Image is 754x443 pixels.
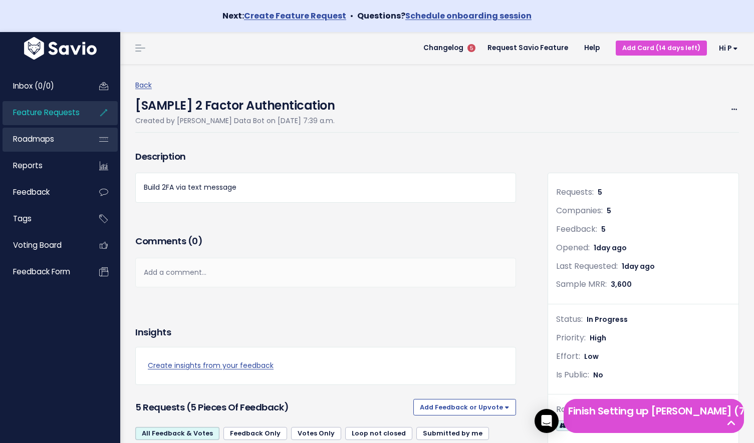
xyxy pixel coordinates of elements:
[3,75,83,98] a: Inbox (0/0)
[584,351,599,361] span: Low
[556,186,594,198] span: Requests:
[22,37,99,60] img: logo-white.9d6f32f41409.svg
[556,278,607,290] span: Sample MRR:
[601,224,606,234] span: 5
[467,44,475,52] span: 5
[556,242,590,253] span: Opened:
[135,116,335,126] span: Created by [PERSON_NAME] Data Bot on [DATE] 7:39 a.m.
[616,41,707,55] a: Add Card (14 days left)
[13,134,54,144] span: Roadmaps
[3,154,83,177] a: Reports
[556,350,580,362] span: Effort:
[3,181,83,204] a: Feedback
[413,399,516,415] button: Add Feedback or Upvote
[416,427,489,440] a: Submitted by me
[148,359,504,372] a: Create insights from your feedback
[345,427,412,440] a: Loop not closed
[596,243,627,253] span: day ago
[135,150,516,164] h3: Description
[556,369,589,380] span: Is Public:
[607,206,611,216] span: 5
[556,402,730,417] div: Roadmaps
[590,333,606,343] span: High
[598,187,602,197] span: 5
[13,266,70,277] span: Feedback form
[405,10,532,22] a: Schedule onboarding session
[135,258,516,287] div: Add a comment...
[291,427,341,440] a: Votes Only
[593,370,603,380] span: No
[222,10,346,22] strong: Next:
[13,240,62,250] span: Voting Board
[350,10,353,22] span: •
[13,160,43,171] span: Reports
[535,409,559,433] div: Open Intercom Messenger
[576,41,608,56] a: Help
[587,314,628,324] span: In Progress
[556,313,583,325] span: Status:
[135,325,171,339] h3: Insights
[479,41,576,56] a: Request Savio Feature
[357,10,532,22] strong: Questions?
[13,81,54,91] span: Inbox (0/0)
[192,235,198,247] span: 0
[611,279,632,289] span: 3,600
[624,261,655,271] span: day ago
[223,427,287,440] a: Feedback Only
[3,234,83,257] a: Voting Board
[707,41,746,56] a: Hi p
[423,45,463,52] span: Changelog
[719,45,738,52] span: Hi p
[13,187,50,197] span: Feedback
[556,205,603,216] span: Companies:
[13,213,32,224] span: Tags
[135,92,335,115] h4: [SAMPLE] 2 Factor Authentication
[594,243,627,253] span: 1
[135,234,516,248] h3: Comments ( )
[622,261,655,271] span: 1
[3,260,83,283] a: Feedback form
[13,107,80,118] span: Feature Requests
[568,403,739,418] h5: Finish Setting up [PERSON_NAME] (7 left)
[3,207,83,230] a: Tags
[3,101,83,124] a: Feature Requests
[135,80,152,90] a: Back
[135,427,219,440] a: All Feedback & Votes
[144,181,508,194] p: Build 2FA via text message
[135,400,409,414] h3: 5 Requests (5 pieces of Feedback)
[556,223,597,235] span: Feedback:
[3,128,83,151] a: Roadmaps
[556,260,618,272] span: Last Requested:
[556,332,586,343] span: Priority:
[244,10,346,22] a: Create Feature Request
